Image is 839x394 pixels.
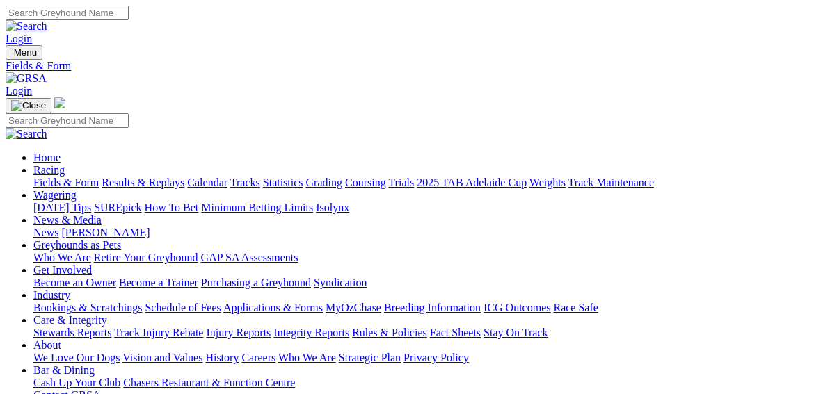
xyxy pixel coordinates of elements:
a: Fields & Form [33,177,99,188]
a: Minimum Betting Limits [201,202,313,213]
input: Search [6,6,129,20]
a: 2025 TAB Adelaide Cup [417,177,527,188]
a: We Love Our Dogs [33,352,120,363]
a: Syndication [314,277,367,288]
div: News & Media [33,227,833,239]
a: Bar & Dining [33,364,95,376]
a: Grading [306,177,342,188]
a: News & Media [33,214,102,226]
a: Purchasing a Greyhound [201,277,311,288]
div: Racing [33,177,833,189]
a: Careers [241,352,275,363]
a: Login [6,85,32,97]
a: Get Involved [33,264,92,276]
a: Vision and Values [122,352,202,363]
a: How To Bet [145,202,199,213]
a: Fields & Form [6,60,833,72]
img: logo-grsa-white.png [54,97,65,108]
a: Results & Replays [102,177,184,188]
a: Weights [529,177,566,188]
a: Schedule of Fees [145,302,221,313]
a: Become an Owner [33,277,116,288]
a: MyOzChase [326,302,381,313]
a: Cash Up Your Club [33,377,120,388]
a: Breeding Information [384,302,481,313]
a: Race Safe [553,302,598,313]
a: Retire Your Greyhound [94,252,198,263]
button: Toggle navigation [6,45,42,60]
a: Who We Are [278,352,336,363]
a: Privacy Policy [403,352,469,363]
a: SUREpick [94,202,141,213]
a: Calendar [187,177,227,188]
img: Close [11,100,46,111]
a: Coursing [345,177,386,188]
a: Bookings & Scratchings [33,302,142,313]
a: About [33,339,61,351]
span: Menu [14,47,37,58]
div: Bar & Dining [33,377,833,389]
a: Stay On Track [484,327,548,338]
div: Industry [33,302,833,314]
a: [DATE] Tips [33,202,91,213]
div: About [33,352,833,364]
a: Care & Integrity [33,314,107,326]
a: Isolynx [316,202,349,213]
a: Statistics [263,177,303,188]
a: Stewards Reports [33,327,111,338]
div: Greyhounds as Pets [33,252,833,264]
a: Trials [388,177,414,188]
a: Strategic Plan [339,352,401,363]
div: Get Involved [33,277,833,289]
img: GRSA [6,72,47,85]
a: Injury Reports [206,327,271,338]
img: Search [6,128,47,140]
a: Who We Are [33,252,91,263]
a: Track Injury Rebate [114,327,203,338]
div: Care & Integrity [33,327,833,339]
div: Wagering [33,202,833,214]
a: Applications & Forms [223,302,323,313]
a: Industry [33,289,70,301]
a: Wagering [33,189,77,201]
a: [PERSON_NAME] [61,227,150,238]
a: Track Maintenance [568,177,654,188]
a: ICG Outcomes [484,302,550,313]
a: Tracks [230,177,260,188]
button: Toggle navigation [6,98,51,113]
a: Greyhounds as Pets [33,239,121,251]
a: News [33,227,58,238]
input: Search [6,113,129,128]
a: GAP SA Assessments [201,252,298,263]
a: Racing [33,164,65,176]
a: Integrity Reports [273,327,349,338]
a: Chasers Restaurant & Function Centre [123,377,295,388]
a: Fact Sheets [430,327,481,338]
img: Search [6,20,47,33]
a: History [205,352,239,363]
a: Home [33,151,61,163]
a: Rules & Policies [352,327,427,338]
a: Become a Trainer [119,277,198,288]
a: Login [6,33,32,44]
